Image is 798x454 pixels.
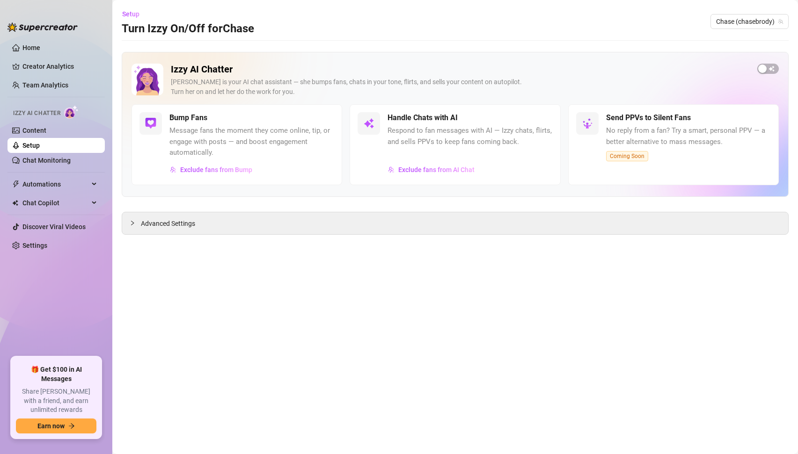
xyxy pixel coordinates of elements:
[130,218,141,228] div: collapsed
[16,418,96,433] button: Earn nowarrow-right
[171,64,750,75] h2: Izzy AI Chatter
[388,125,552,147] span: Respond to fan messages with AI — Izzy chats, flirts, and sells PPVs to keep fans coming back.
[122,22,254,36] h3: Turn Izzy On/Off for Chase
[169,125,334,159] span: Message fans the moment they come online, tip, or engage with posts — and boost engagement automa...
[606,125,771,147] span: No reply from a fan? Try a smart, personal PPV — a better alternative to mass messages.
[130,220,135,226] span: collapsed
[22,44,40,51] a: Home
[7,22,78,32] img: logo-BBDzfeDw.svg
[13,109,60,118] span: Izzy AI Chatter
[398,166,475,173] span: Exclude fans from AI Chat
[388,162,475,177] button: Exclude fans from AI Chat
[16,387,96,415] span: Share [PERSON_NAME] with a friend, and earn unlimited rewards
[132,64,163,95] img: Izzy AI Chatter
[169,162,253,177] button: Exclude fans from Bump
[606,151,648,161] span: Coming Soon
[180,166,252,173] span: Exclude fans from Bump
[716,14,783,29] span: Chase (chasebrody)
[22,177,89,192] span: Automations
[16,365,96,383] span: 🎁 Get $100 in AI Messages
[388,112,458,123] h5: Handle Chats with AI
[122,7,147,22] button: Setup
[64,105,79,119] img: AI Chatter
[582,118,593,129] img: svg%3e
[22,157,71,164] a: Chat Monitoring
[606,112,691,123] h5: Send PPVs to Silent Fans
[141,218,195,229] span: Advanced Settings
[171,77,750,97] div: [PERSON_NAME] is your AI chat assistant — she bumps fans, chats in your tone, flirts, and sells y...
[766,422,789,445] iframe: Intercom live chat
[68,423,75,429] span: arrow-right
[22,142,40,149] a: Setup
[170,166,176,173] img: svg%3e
[12,200,18,206] img: Chat Copilot
[22,242,47,249] a: Settings
[363,118,374,129] img: svg%3e
[122,10,139,18] span: Setup
[37,422,65,430] span: Earn now
[169,112,207,123] h5: Bump Fans
[22,81,68,89] a: Team Analytics
[388,166,395,173] img: svg%3e
[22,223,86,231] a: Discover Viral Videos
[22,127,46,134] a: Content
[22,59,97,74] a: Creator Analytics
[12,180,20,188] span: thunderbolt
[22,195,89,210] span: Chat Copilot
[778,19,783,24] span: team
[145,118,156,129] img: svg%3e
